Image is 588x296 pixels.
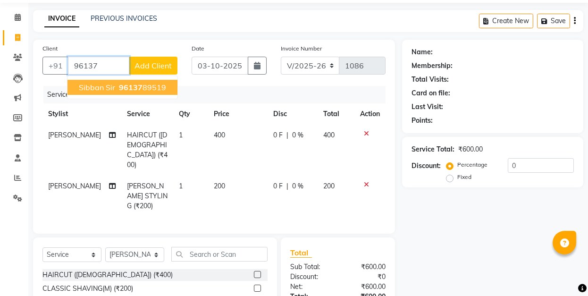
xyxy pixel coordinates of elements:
button: Create New [479,14,533,28]
span: [PERSON_NAME] [48,131,101,139]
span: | [286,130,288,140]
div: Total Visits: [412,75,449,85]
th: Total [318,103,354,125]
span: HAIRCUT ([DEMOGRAPHIC_DATA]) (₹400) [127,131,168,169]
div: Last Visit: [412,102,443,112]
span: 0 % [292,130,303,140]
button: Add Client [129,57,177,75]
span: Add Client [134,61,172,70]
th: Action [354,103,386,125]
span: 200 [214,182,225,190]
input: Search or Scan [171,247,268,262]
span: 1 [179,182,183,190]
span: 0 % [292,181,303,191]
span: 400 [214,131,225,139]
div: ₹600.00 [338,262,393,272]
th: Service [121,103,173,125]
div: Membership: [412,61,453,71]
label: Date [192,44,204,53]
th: Qty [173,103,208,125]
div: ₹600.00 [338,282,393,292]
span: [PERSON_NAME] STYLING (₹200) [127,182,168,210]
span: Sibban sir [79,83,115,92]
div: Points: [412,116,433,126]
span: [PERSON_NAME] [48,182,101,190]
div: ₹0 [338,272,393,282]
div: Discount: [412,161,441,171]
span: 200 [323,182,335,190]
a: PREVIOUS INVOICES [91,14,157,23]
span: 0 F [273,130,283,140]
a: INVOICE [44,10,79,27]
label: Client [42,44,58,53]
div: Service Total: [412,144,454,154]
ngb-highlight: 89519 [117,83,166,92]
input: Search by Name/Mobile/Email/Code [68,57,129,75]
span: 1 [179,131,183,139]
button: Save [537,14,570,28]
th: Price [208,103,268,125]
div: Net: [283,282,338,292]
div: Services [43,86,393,103]
label: Percentage [457,161,487,169]
span: 400 [323,131,335,139]
button: +91 [42,57,69,75]
div: Name: [412,47,433,57]
span: 96137 [119,83,143,92]
span: 0 F [273,181,283,191]
label: Fixed [457,173,471,181]
div: Sub Total: [283,262,338,272]
span: | [286,181,288,191]
th: Stylist [42,103,121,125]
div: CLASSIC SHAVING(M) (₹200) [42,284,133,294]
div: Card on file: [412,88,450,98]
label: Invoice Number [281,44,322,53]
div: ₹600.00 [458,144,483,154]
div: HAIRCUT ([DEMOGRAPHIC_DATA]) (₹400) [42,270,173,280]
th: Disc [268,103,318,125]
span: Total [290,248,312,258]
div: Discount: [283,272,338,282]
